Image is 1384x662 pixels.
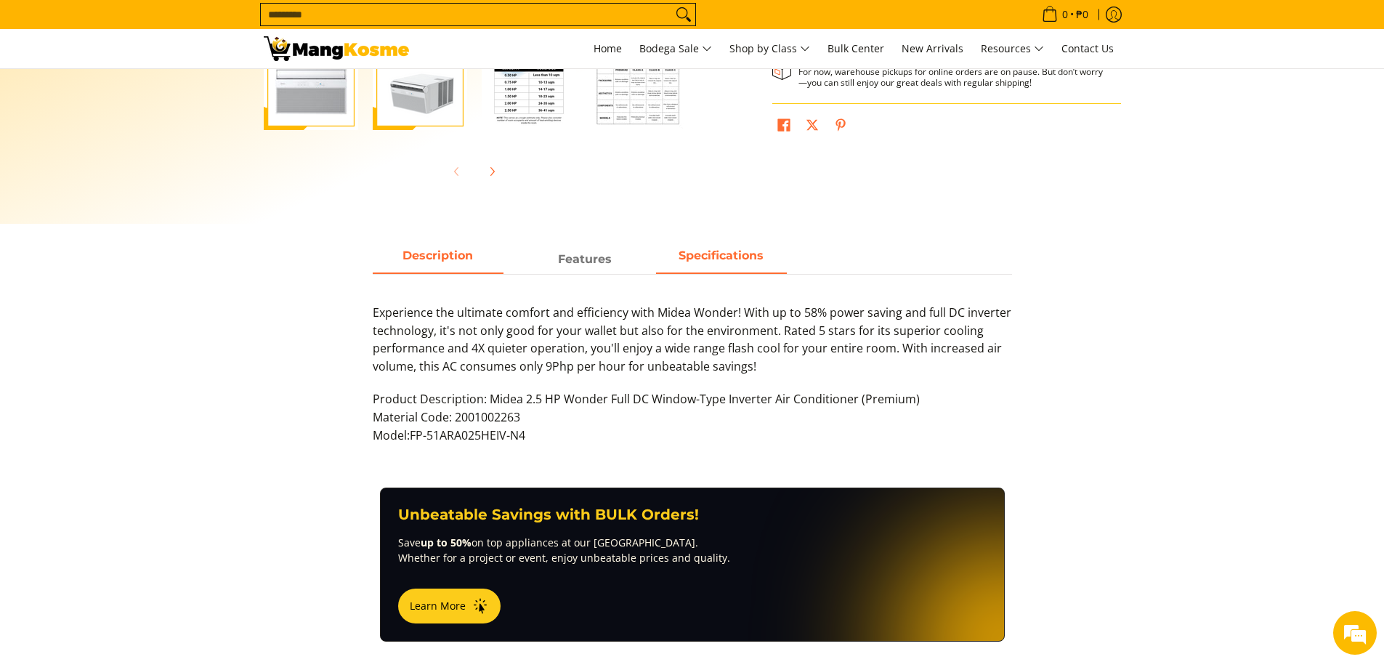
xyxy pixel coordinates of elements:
strong: up to 50% [421,536,472,549]
span: New Arrivals [902,41,963,55]
button: Search [672,4,695,25]
a: Description 1 [518,246,649,274]
img: Midea 2.5 HP Wonder Full DC Window-Type Inverter Air Conditioner (Premium)-2 [373,36,467,130]
a: Bodega Sale [632,29,719,68]
span: Contact Us [1061,41,1114,55]
strong: Features [558,252,612,266]
a: Unbeatable Savings with BULK Orders! Saveup to 50%on top appliances at our [GEOGRAPHIC_DATA]. Whe... [380,488,1005,642]
div: Description [373,274,1012,459]
span: Shop by Class [729,40,810,58]
p: Save on top appliances at our [GEOGRAPHIC_DATA]. Whether for a project or event, enjoy unbeatable... [398,535,987,565]
a: Pin on Pinterest [830,115,851,140]
img: Midea Wonder 2.5 Full DC HP Window-Type Inverter Aircon l Mang Kosme [264,36,409,61]
span: ₱0 [1074,9,1090,20]
nav: Main Menu [424,29,1121,68]
span: Bulk Center [827,41,884,55]
button: Next [476,156,508,187]
span: 0 [1060,9,1070,20]
a: Description [373,246,503,274]
span: Bodega Sale [639,40,712,58]
a: Post on X [802,115,822,140]
a: Shop by Class [722,29,817,68]
span: Description [373,246,503,273]
button: Learn More [398,589,501,623]
h3: Unbeatable Savings with BULK Orders! [398,506,987,524]
span: Specifications [656,246,787,273]
p: Product Description: Midea 2.5 HP Wonder Full DC Window-Type Inverter Air Conditioner (Premium) M... [373,390,1012,459]
span: Home [594,41,622,55]
span: • [1037,7,1093,23]
span: Resources [981,40,1044,58]
img: Midea 2.5 HP Wonder Full DC Window-Type Inverter Air Conditioner (Premium)-4 [591,36,685,130]
a: New Arrivals [894,29,971,68]
p: For now, warehouse pickups for online orders are on pause. But don’t worry—you can still enjoy ou... [798,66,1106,88]
a: Share on Facebook [774,115,794,140]
a: Description 2 [656,246,787,274]
img: https://mangkosme.com/products/midea-wonder-2-5hp-window-type-inverter-aircon-premium [264,36,358,130]
a: Bulk Center [820,29,891,68]
a: Contact Us [1054,29,1121,68]
a: Resources [974,29,1051,68]
p: Experience the ultimate comfort and efficiency with Midea Wonder! With up to 58% power saving and... [373,304,1012,390]
span: FP-51ARA025HEIV-N4 [410,427,525,443]
a: Home [586,29,629,68]
img: Midea 2.5 HP Wonder Full DC Window-Type Inverter Air Conditioner (Premium)-3 [482,36,576,130]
